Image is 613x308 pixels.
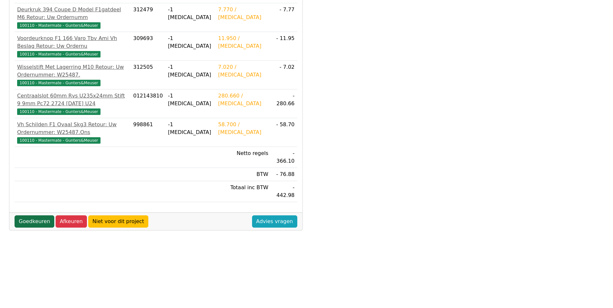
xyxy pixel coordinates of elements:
td: - 76.88 [271,168,297,181]
span: 100110 - Mastermate - Gunters&Meuser [17,22,100,29]
div: Vh Schilden F1 Ovaal Skg3 Retour: Uw Ordernummer: W25487.Ons [17,121,128,136]
td: Netto regels [216,147,271,168]
span: 100110 - Mastermate - Gunters&Meuser [17,51,100,57]
td: 312479 [131,3,165,32]
td: - 7.77 [271,3,297,32]
div: -1 [MEDICAL_DATA] [168,6,213,21]
span: 100110 - Mastermate - Gunters&Meuser [17,108,100,115]
a: Vh Schilden F1 Ovaal Skg3 Retour: Uw Ordernummer: W25487.Ons100110 - Mastermate - Gunters&Meuser [17,121,128,144]
div: -1 [MEDICAL_DATA] [168,92,213,108]
div: Voordeurknop F1 166 Varo Tbv Ami Vh Beslag Retour: Uw Ordernu [17,35,128,50]
div: 58.700 / [MEDICAL_DATA] [218,121,268,136]
td: - 366.10 [271,147,297,168]
span: 100110 - Mastermate - Gunters&Meuser [17,80,100,86]
div: Deurkruk 394 Coupe D Model F1gatdeel M6 Retour: Uw Ordernumm [17,6,128,21]
td: 998861 [131,118,165,147]
td: 312505 [131,61,165,89]
a: Centraalslot 60mm Rvs U235x24mm Stift 9 9mm Pc72 2724 [DATE] U24100110 - Mastermate - Gunters&Meuser [17,92,128,115]
td: 012143810 [131,89,165,118]
td: - 58.70 [271,118,297,147]
td: - 7.02 [271,61,297,89]
a: Deurkruk 394 Coupe D Model F1gatdeel M6 Retour: Uw Ordernumm100110 - Mastermate - Gunters&Meuser [17,6,128,29]
div: 280.660 / [MEDICAL_DATA] [218,92,268,108]
a: Niet voor dit project [88,215,148,228]
td: Totaal inc BTW [216,181,271,202]
div: 7.770 / [MEDICAL_DATA] [218,6,268,21]
div: -1 [MEDICAL_DATA] [168,121,213,136]
td: 309693 [131,32,165,61]
td: - 442.98 [271,181,297,202]
a: Afkeuren [56,215,87,228]
a: Voordeurknop F1 166 Varo Tbv Ami Vh Beslag Retour: Uw Ordernu100110 - Mastermate - Gunters&Meuser [17,35,128,58]
td: - 280.66 [271,89,297,118]
div: Wisselstift Met Lagerring M10 Retour: Uw Ordernummer: W25487. [17,63,128,79]
a: Advies vragen [252,215,297,228]
a: Wisselstift Met Lagerring M10 Retour: Uw Ordernummer: W25487.100110 - Mastermate - Gunters&Meuser [17,63,128,87]
div: Centraalslot 60mm Rvs U235x24mm Stift 9 9mm Pc72 2724 [DATE] U24 [17,92,128,108]
div: 7.020 / [MEDICAL_DATA] [218,63,268,79]
td: BTW [216,168,271,181]
a: Goedkeuren [15,215,54,228]
div: -1 [MEDICAL_DATA] [168,35,213,50]
span: 100110 - Mastermate - Gunters&Meuser [17,137,100,144]
td: - 11.95 [271,32,297,61]
div: 11.950 / [MEDICAL_DATA] [218,35,268,50]
div: -1 [MEDICAL_DATA] [168,63,213,79]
